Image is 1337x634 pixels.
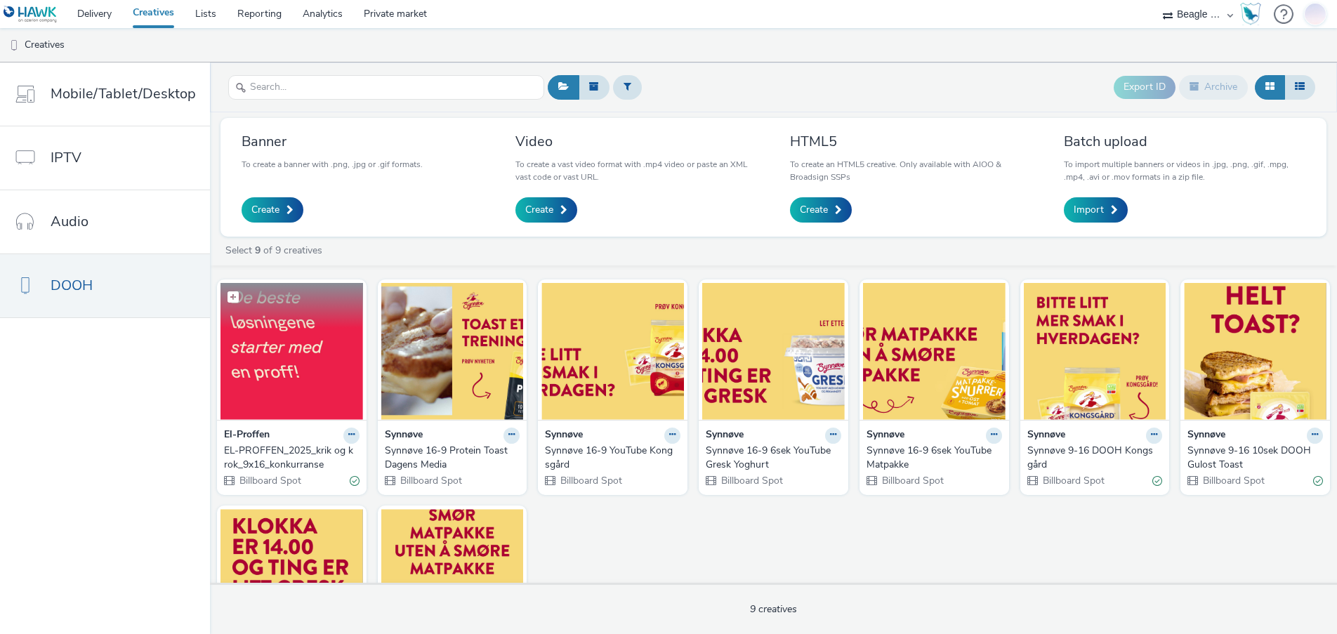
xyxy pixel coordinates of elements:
[1064,197,1128,223] a: Import
[790,132,1032,151] h3: HTML5
[541,283,684,420] img: Synnøve 16-9 YouTube Kongsgård visual
[706,444,836,473] div: Synnøve 16-9 6sek YouTube Gresk Yoghurt
[706,428,744,444] strong: Synnøve
[1187,428,1225,444] strong: Synnøve
[1074,203,1104,217] span: Import
[790,158,1032,183] p: To create an HTML5 creative. Only available with AIOO & Broadsign SSPs
[515,158,757,183] p: To create a vast video format with .mp4 video or paste an XML vast code or vast URL.
[1064,158,1305,183] p: To import multiple banners or videos in .jpg, .png, .gif, .mpg, .mp4, .avi or .mov formats in a z...
[1240,3,1261,25] img: Hawk Academy
[1187,444,1323,473] a: Synnøve 9-16 10sek DOOH Gulost Toast
[51,147,81,168] span: IPTV
[1305,1,1326,27] img: Jonas Bruzga
[1255,75,1285,99] button: Grid
[385,444,515,473] div: Synnøve 16-9 Protein Toast Dagens Media
[867,444,996,473] div: Synnøve 16-9 6sek YouTube Matpakke
[720,474,783,487] span: Billboard Spot
[1240,3,1267,25] a: Hawk Academy
[881,474,944,487] span: Billboard Spot
[515,132,757,151] h3: Video
[1114,76,1175,98] button: Export ID
[224,244,328,257] a: Select of 9 creatives
[1027,444,1157,473] div: Synnøve 9-16 DOOH Kongsgård
[1184,283,1326,420] img: Synnøve 9-16 10sek DOOH Gulost Toast visual
[224,444,354,473] div: EL-PROFFEN_2025_krik og krok_9x16_konkurranse
[545,444,675,473] div: Synnøve 16-9 YouTube Kongsgård
[7,39,21,53] img: dooh
[381,283,524,420] img: Synnøve 16-9 Protein Toast Dagens Media visual
[51,84,196,104] span: Mobile/Tablet/Desktop
[750,602,797,616] span: 9 creatives
[525,203,553,217] span: Create
[251,203,279,217] span: Create
[51,275,93,296] span: DOOH
[399,474,462,487] span: Billboard Spot
[1201,474,1265,487] span: Billboard Spot
[350,473,360,488] div: Valid
[224,444,360,473] a: EL-PROFFEN_2025_krik og krok_9x16_konkurranse
[1152,473,1162,488] div: Valid
[1027,428,1065,444] strong: Synnøve
[1313,473,1323,488] div: Valid
[385,428,423,444] strong: Synnøve
[1027,444,1163,473] a: Synnøve 9-16 DOOH Kongsgård
[1187,444,1317,473] div: Synnøve 9-16 10sek DOOH Gulost Toast
[224,428,270,444] strong: El-Proffen
[545,444,680,473] a: Synnøve 16-9 YouTube Kongsgård
[255,244,261,257] strong: 9
[4,6,58,23] img: undefined Logo
[1284,75,1315,99] button: Table
[867,428,904,444] strong: Synnøve
[867,444,1002,473] a: Synnøve 16-9 6sek YouTube Matpakke
[1041,474,1105,487] span: Billboard Spot
[51,211,88,232] span: Audio
[385,444,520,473] a: Synnøve 16-9 Protein Toast Dagens Media
[242,158,423,171] p: To create a banner with .png, .jpg or .gif formats.
[790,197,852,223] a: Create
[1179,75,1248,99] button: Archive
[220,283,363,420] img: EL-PROFFEN_2025_krik og krok_9x16_konkurranse visual
[1064,132,1305,151] h3: Batch upload
[515,197,577,223] a: Create
[800,203,828,217] span: Create
[559,474,622,487] span: Billboard Spot
[238,474,301,487] span: Billboard Spot
[242,132,423,151] h3: Banner
[706,444,841,473] a: Synnøve 16-9 6sek YouTube Gresk Yoghurt
[1024,283,1166,420] img: Synnøve 9-16 DOOH Kongsgård visual
[242,197,303,223] a: Create
[863,283,1006,420] img: Synnøve 16-9 6sek YouTube Matpakke visual
[545,428,583,444] strong: Synnøve
[228,75,544,100] input: Search...
[702,283,845,420] img: Synnøve 16-9 6sek YouTube Gresk Yoghurt visual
